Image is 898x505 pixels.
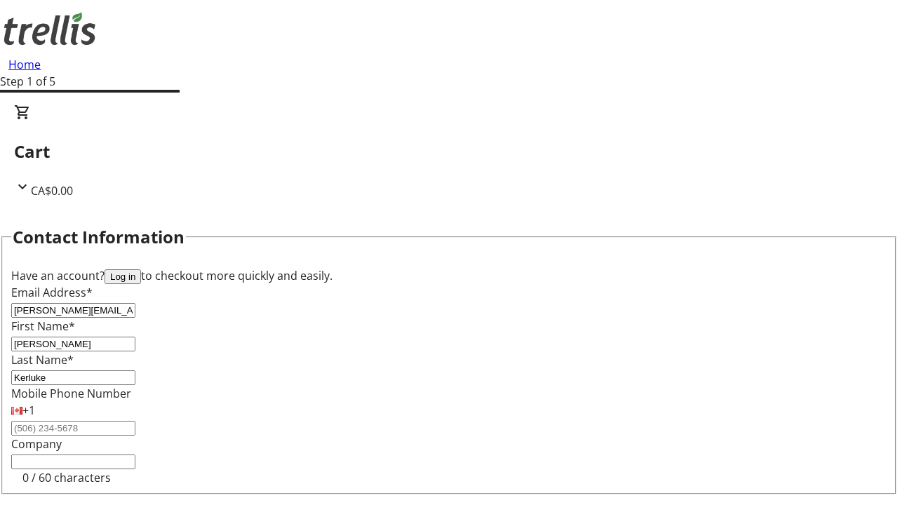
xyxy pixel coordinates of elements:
[105,269,141,284] button: Log in
[11,421,135,436] input: (506) 234-5678
[11,267,887,284] div: Have an account? to checkout more quickly and easily.
[22,470,111,485] tr-character-limit: 0 / 60 characters
[11,352,74,368] label: Last Name*
[13,224,185,250] h2: Contact Information
[11,436,62,452] label: Company
[11,318,75,334] label: First Name*
[14,104,884,199] div: CartCA$0.00
[11,285,93,300] label: Email Address*
[11,386,131,401] label: Mobile Phone Number
[14,139,884,164] h2: Cart
[31,183,73,198] span: CA$0.00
